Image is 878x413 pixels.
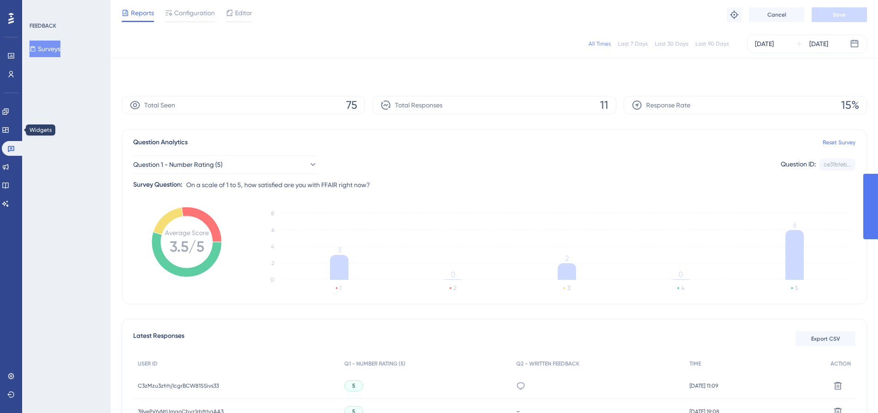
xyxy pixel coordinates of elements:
tspan: 6 [793,221,796,230]
span: Question 1 - Number Rating (5) [133,159,223,170]
button: Question 1 - Number Rating (5) [133,155,318,174]
tspan: 0 [271,277,274,283]
div: FEEDBACK [29,22,56,29]
span: 5 [352,382,355,389]
span: Export CSV [811,335,840,342]
iframe: UserGuiding AI Assistant Launcher [839,377,867,404]
a: Reset Survey [823,139,855,146]
span: USER ID [138,360,158,367]
tspan: 3.5/5 [170,238,204,255]
tspan: 0 [451,270,455,279]
tspan: 4 [271,243,274,250]
button: Cancel [749,7,804,22]
tspan: 0 [678,270,683,279]
tspan: Average Score [165,229,209,236]
span: Response Rate [646,100,690,111]
span: Save [833,11,846,18]
span: Editor [235,7,252,18]
tspan: 2 [271,260,274,266]
span: Reports [131,7,154,18]
span: Q2 - WRITTEN FEEDBACK [516,360,579,367]
div: ce31bfeb... [824,161,851,168]
text: 1 [340,285,342,291]
div: Question ID: [781,159,816,171]
text: 4 [681,285,684,291]
span: ACTION [831,360,851,367]
text: 5 [795,285,798,291]
div: Last 7 Days [618,40,648,47]
div: [DATE] [755,38,774,49]
div: Last 30 Days [655,40,688,47]
text: 2 [454,285,456,291]
tspan: 8 [271,210,274,217]
span: 75 [346,98,357,112]
span: [DATE] 11:09 [689,382,718,389]
span: On a scale of 1 to 5, how satisfied are you with FFAIR right now? [186,179,370,190]
span: TIME [689,360,701,367]
span: Total Responses [395,100,442,111]
span: Cancel [767,11,786,18]
tspan: 2 [565,254,569,263]
button: Export CSV [796,331,855,346]
span: Configuration [174,7,215,18]
span: Latest Responses [133,330,184,347]
div: [DATE] [809,38,828,49]
span: 11 [600,98,608,112]
span: Total Seen [144,100,175,111]
span: 15% [841,98,859,112]
tspan: 3 [337,246,341,254]
button: Surveys [29,41,60,57]
span: Q1 - NUMBER RATING (5) [344,360,406,367]
div: Last 90 Days [695,40,729,47]
div: Survey Question: [133,179,183,190]
tspan: 6 [271,227,274,233]
span: Question Analytics [133,137,188,148]
text: 3 [567,285,570,291]
div: All Times [589,40,611,47]
span: C3zMzu3zfrhj1cgrBCW81SSivs33 [138,382,219,389]
button: Save [812,7,867,22]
